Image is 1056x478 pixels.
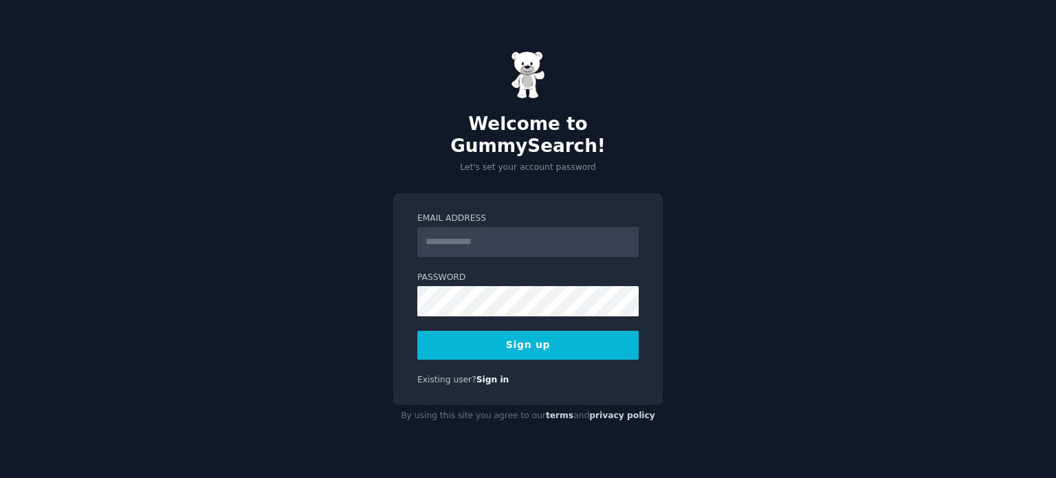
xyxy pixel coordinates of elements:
label: Email Address [417,213,639,225]
img: Gummy Bear [511,51,545,99]
div: By using this site you agree to our and [393,405,663,427]
a: Sign in [476,375,509,384]
label: Password [417,272,639,284]
button: Sign up [417,331,639,360]
a: terms [546,411,573,420]
a: privacy policy [589,411,655,420]
h2: Welcome to GummySearch! [393,113,663,157]
span: Existing user? [417,375,476,384]
p: Let's set your account password [393,162,663,174]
